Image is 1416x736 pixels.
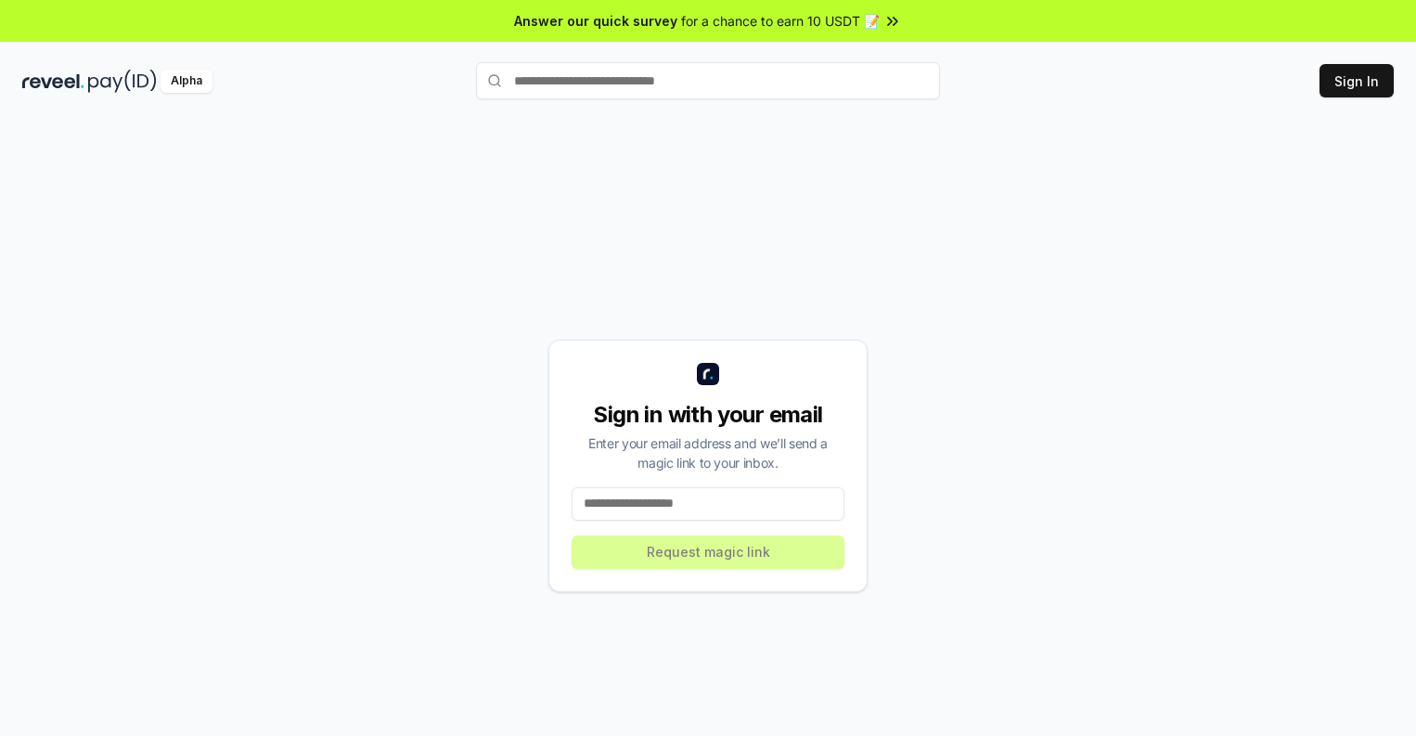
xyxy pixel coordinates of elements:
[681,11,880,31] span: for a chance to earn 10 USDT 📝
[697,363,719,385] img: logo_small
[514,11,677,31] span: Answer our quick survey
[572,433,844,472] div: Enter your email address and we’ll send a magic link to your inbox.
[1319,64,1394,97] button: Sign In
[22,70,84,93] img: reveel_dark
[88,70,157,93] img: pay_id
[572,400,844,430] div: Sign in with your email
[161,70,212,93] div: Alpha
